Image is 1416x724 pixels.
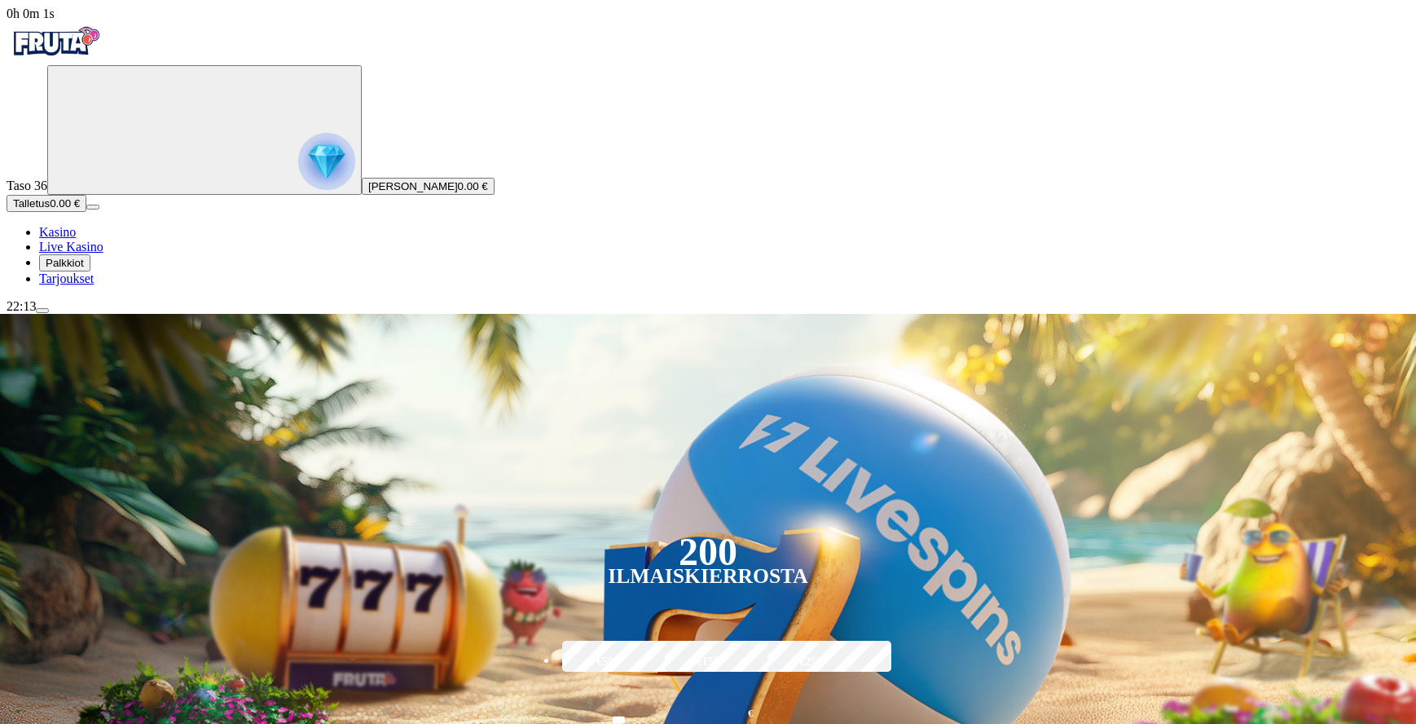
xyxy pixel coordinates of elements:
[7,179,47,192] span: Taso 36
[458,180,488,192] span: 0.00 €
[7,21,104,62] img: Fruta
[39,225,76,239] a: diamond iconKasino
[7,195,86,212] button: Talletusplus icon0.00 €
[748,706,753,722] span: €
[558,638,653,686] label: €50
[7,21,1409,286] nav: Primary
[39,254,90,271] button: reward iconPalkkiot
[7,7,55,20] span: user session time
[298,133,355,190] img: reward progress
[39,240,103,254] a: poker-chip iconLive Kasino
[39,271,94,285] span: Tarjoukset
[368,180,458,192] span: [PERSON_NAME]
[7,299,36,313] span: 22:13
[763,638,859,686] label: €250
[661,638,756,686] label: €150
[7,51,104,64] a: Fruta
[36,308,49,313] button: menu
[608,567,808,586] div: Ilmaiskierrosta
[47,65,362,195] button: reward progress
[39,225,76,239] span: Kasino
[39,240,103,254] span: Live Kasino
[46,257,84,269] span: Palkkiot
[362,178,495,195] button: [PERSON_NAME]0.00 €
[13,197,50,210] span: Talletus
[86,205,99,210] button: menu
[39,271,94,285] a: gift-inverted iconTarjoukset
[679,542,737,562] div: 200
[50,197,80,210] span: 0.00 €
